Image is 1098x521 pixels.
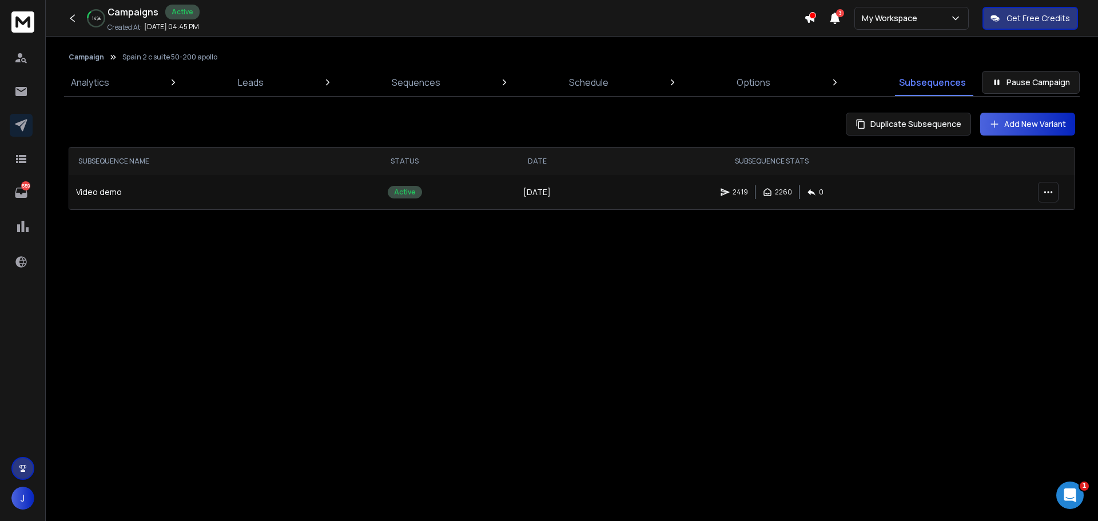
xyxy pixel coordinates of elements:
div: Raj says… [9,145,220,396]
th: STATUS [333,148,476,175]
p: Schedule [569,75,608,89]
button: Send a message… [196,370,214,388]
div: Hi [PERSON_NAME], [18,152,178,163]
a: Schedule [562,69,615,96]
div: 1. Excel Power Query: Import your CSV into Excel and use Power Query’s “Parse” or “Expand” featur... [18,208,178,264]
b: [PERSON_NAME][EMAIL_ADDRESS][DOMAIN_NAME] [18,53,174,73]
img: Profile image for Raj [34,120,46,132]
a: Leads [231,69,270,96]
div: You’ll get replies here and in your email:✉️[PERSON_NAME][EMAIL_ADDRESS][DOMAIN_NAME]The team wil... [9,23,188,110]
textarea: Message… [10,351,219,370]
a: Subsequences [892,69,973,96]
div: 3. Google Sheets Add-ons or Scripts: Google Sheets also offers add-ons or simple scripts to parse... [18,320,178,364]
p: Spain 2 c suite 50-200 apollo [122,53,217,62]
p: Analytics [71,75,109,89]
div: Raj says… [9,118,220,145]
button: J [11,487,34,510]
div: The team will be back 🕒 [18,80,178,102]
p: Created At: [108,23,142,32]
button: Campaign [69,53,104,62]
a: Analytics [64,69,116,96]
th: SUBSEQUENCE STATS [598,148,946,175]
button: Duplicate Subsequence [846,113,971,136]
td: Video demo [69,175,333,209]
p: [DATE] 04:45 PM [144,22,199,31]
span: 1 [1080,482,1089,491]
button: go back [7,5,29,26]
div: Yes, there are easier ways to extract JSON data into separate columns without needing to write an... [18,163,178,208]
p: Get Free Credits [1006,13,1070,24]
p: Subsequences [899,75,966,89]
h1: Campaigns [108,5,158,19]
iframe: Intercom live chat [1056,482,1084,509]
p: 2260 [775,188,792,197]
p: Options [737,75,770,89]
div: Active [388,186,422,198]
a: 559 [10,181,33,204]
button: Emoji picker [36,375,45,384]
button: Get Free Credits [982,7,1078,30]
th: SUBSEQUENCE NAME [69,148,333,175]
p: My Workspace [862,13,922,24]
th: DATE [476,148,598,175]
p: The team can also help [55,14,142,26]
button: Start recording [73,375,82,384]
a: Options [730,69,777,96]
h1: Box [55,6,72,14]
button: Gif picker [54,375,63,384]
div: Hi [PERSON_NAME],Yes, there are easier ways to extract JSON data into separate columns without ne... [9,145,188,371]
img: Profile image for Box [33,6,51,25]
button: Add New Variant [980,113,1075,136]
a: Sequences [385,69,447,96]
p: 0 [819,188,823,197]
p: 2419 [733,188,748,197]
td: [DATE] [476,175,598,209]
p: 14 % [92,15,101,22]
p: Leads [238,75,264,89]
div: 2. Online JSON to CSV Converters: You can copy the JSON data and use free online tools that conve... [18,264,178,320]
p: Sequences [392,75,440,89]
p: 559 [21,181,30,190]
b: [PERSON_NAME] [49,122,113,130]
button: Pause Campaign [982,71,1080,94]
span: 3 [836,9,844,17]
div: You’ll get replies here and in your email: ✉️ [18,30,178,74]
div: Box says… [9,23,220,119]
button: Upload attachment [18,375,27,384]
div: Close [201,5,221,25]
div: joined the conversation [49,121,195,131]
button: Home [179,5,201,26]
b: [DATE] [28,92,58,101]
div: Active [165,5,200,19]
